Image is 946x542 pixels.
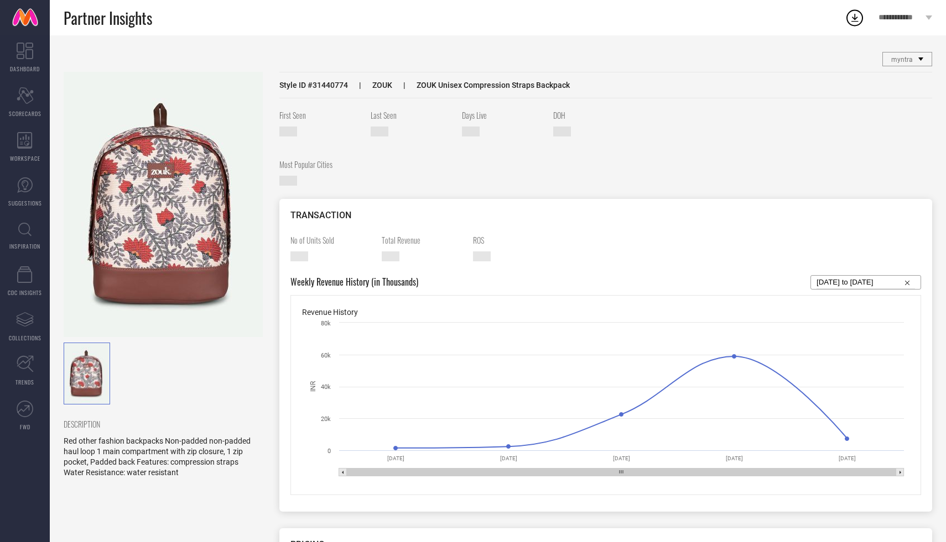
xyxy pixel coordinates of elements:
span: FWD [20,423,30,431]
text: 60k [321,352,331,359]
span: — [553,127,571,136]
span: COLLECTIONS [9,334,41,342]
span: — [290,251,308,261]
text: [DATE] [500,455,517,461]
span: Days Live [462,109,545,121]
text: [DATE] [839,455,856,461]
text: 40k [321,383,331,391]
span: First Seen [279,109,362,121]
span: WORKSPACE [10,154,40,162]
span: Partner Insights [64,7,152,29]
text: 0 [328,448,331,455]
span: Revenue History [302,308,358,317]
div: TRANSACTION [290,210,921,220]
span: Total Revenue [382,234,465,246]
span: [DATE] [371,127,388,136]
span: ZOUK [348,81,392,90]
span: — [462,127,480,136]
span: — [382,251,399,261]
span: No of Units Sold [290,234,373,246]
span: SCORECARDS [9,109,41,118]
span: INSPIRATION [9,242,40,250]
text: [DATE] [613,455,630,461]
span: Most Popular Cities [279,159,362,170]
span: DOH [553,109,636,121]
div: Open download list [845,8,865,28]
text: 20k [321,415,331,423]
span: SUGGESTIONS [8,199,42,207]
span: — [279,176,297,186]
span: TRENDS [15,378,34,386]
span: ZOUK Unisex Compression Straps Backpack [392,81,570,90]
text: 80k [321,320,331,327]
span: [DATE] [279,127,297,136]
text: INR [309,381,317,392]
span: — [473,251,491,261]
span: DESCRIPTION [64,418,254,430]
span: ROS [473,234,556,246]
span: Weekly Revenue History (in Thousands) [290,275,418,290]
text: [DATE] [387,455,404,461]
text: [DATE] [726,455,743,461]
span: Style ID # 31440774 [279,81,348,90]
span: DASHBOARD [10,65,40,73]
span: CDC INSIGHTS [8,288,42,297]
span: Red other fashion backpacks Non-padded non-padded haul loop 1 main compartment with zip closure, ... [64,436,251,477]
span: myntra [891,56,913,64]
span: Last Seen [371,109,454,121]
input: Select... [817,276,915,289]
